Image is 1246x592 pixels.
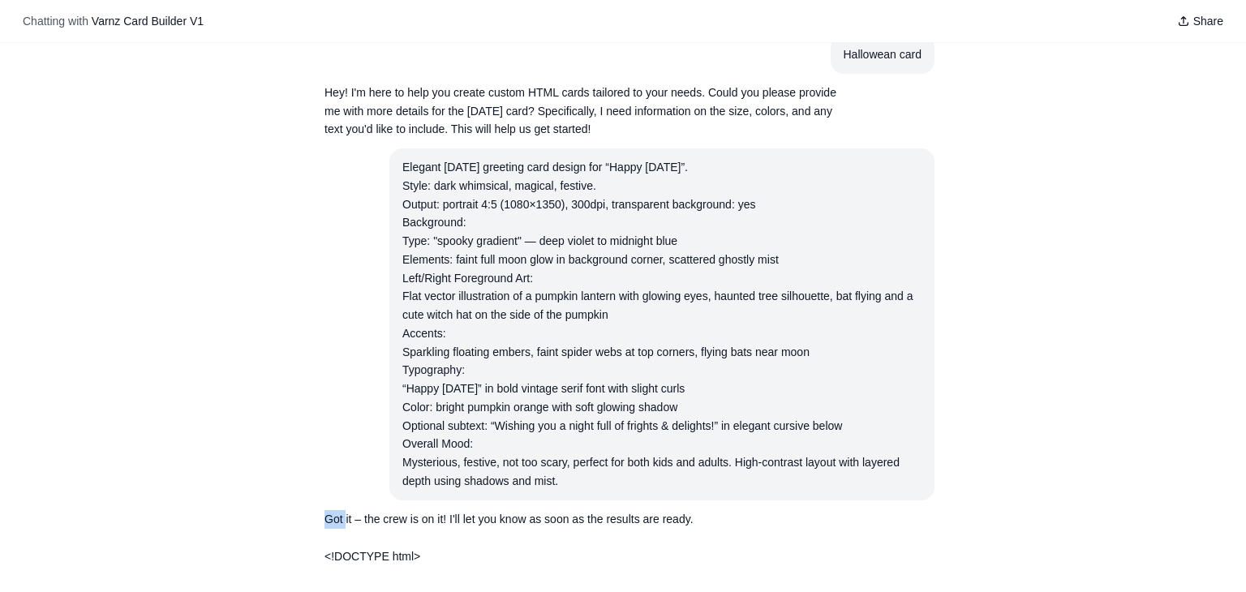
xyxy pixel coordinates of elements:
p: <!DOCTYPE html> [324,547,844,566]
div: Hallowean card [844,45,922,64]
span: Chatting with [23,13,88,29]
div: Color: bright pumpkin orange with soft glowing shadow [402,398,922,417]
section: Response [311,74,857,148]
span: Share [1193,13,1223,29]
div: Flat vector illustration of a pumpkin lantern with glowing eyes, haunted tree silhouette, bat fly... [402,287,922,324]
div: Left/Right Foreground Art: [402,269,922,288]
iframe: Chat Widget [1165,514,1246,592]
section: User message [831,36,935,74]
div: Elements: faint full moon glow in background corner, scattered ghostly mist [402,251,922,269]
div: Typography: [402,361,922,380]
div: Sparkling floating embers, faint spider webs at top corners, flying bats near moon [402,343,922,362]
div: Optional subtext: “Wishing you a night full of frights & delights!” in elegant cursive below [402,417,922,435]
div: Accents: [402,324,922,343]
div: Overall Mood: Mysterious, festive, not too scary, perfect for both kids and adults. High-contrast... [402,435,922,490]
span: Varnz Card Builder V1 [92,15,204,28]
section: User message [389,148,934,500]
section: Response [311,538,857,576]
div: “Happy [DATE]” in bold vintage serif font with slight curls [402,380,922,398]
div: Background: [402,213,922,232]
p: Got it – the crew is on it! I'll let you know as soon as the results are ready. [324,510,844,529]
div: Elegant [DATE] greeting card design for “Happy [DATE]”. Style: dark whimsical, magical, festive. ... [402,158,922,213]
p: Hey! I'm here to help you create custom HTML cards tailored to your needs. Could you please provi... [324,84,844,139]
div: Type: "spooky gradient" — deep violet to midnight blue [402,232,922,251]
section: Response [311,500,857,538]
button: Share [1171,10,1230,32]
button: Chatting with Varnz Card Builder V1 [16,10,210,32]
